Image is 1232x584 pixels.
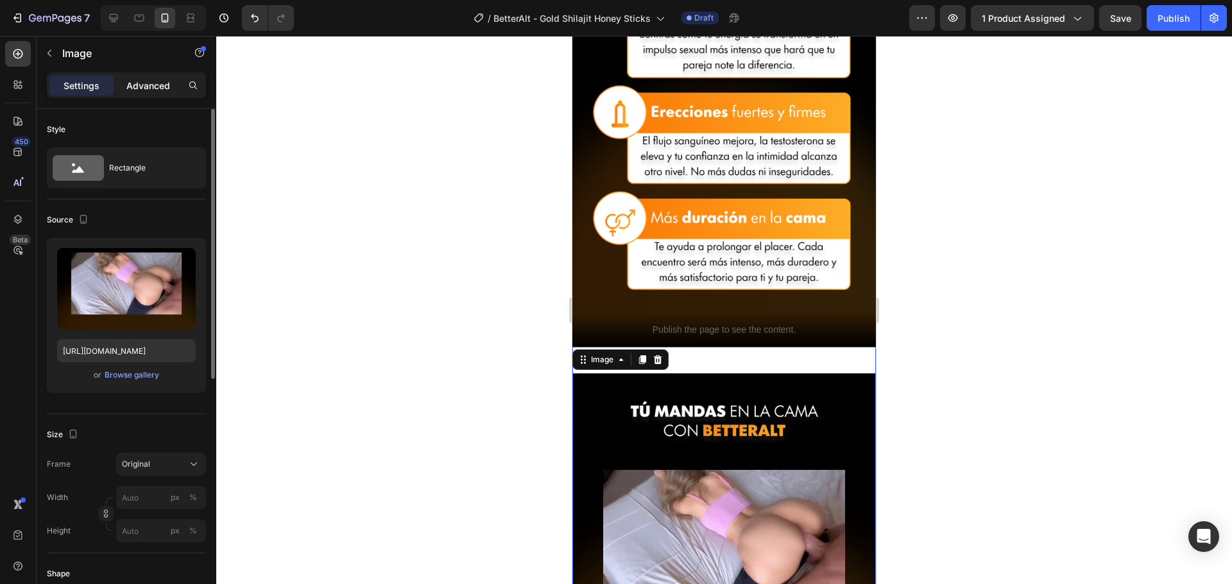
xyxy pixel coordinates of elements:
[189,525,197,537] div: %
[572,36,876,584] iframe: Design area
[47,568,70,580] div: Shape
[47,492,68,503] label: Width
[1099,5,1142,31] button: Save
[488,12,491,25] span: /
[171,525,180,537] div: px
[694,12,714,24] span: Draft
[116,453,206,476] button: Original
[971,5,1094,31] button: 1 product assigned
[12,137,31,147] div: 450
[171,492,180,503] div: px
[47,458,71,470] label: Frame
[57,248,196,329] img: preview-image
[10,235,31,245] div: Beta
[116,519,206,542] input: px%
[1110,13,1131,24] span: Save
[47,124,65,135] div: Style
[493,12,651,25] span: BetterAlt - Gold Shilajit Honey Sticks
[185,523,201,538] button: px
[1188,521,1219,552] div: Open Intercom Messenger
[47,426,81,444] div: Size
[84,10,90,26] p: 7
[47,525,71,537] label: Height
[57,339,196,362] input: https://example.com/image.jpg
[116,486,206,509] input: px%
[94,367,101,383] span: or
[126,79,170,92] p: Advanced
[167,523,183,538] button: %
[122,458,150,470] span: Original
[189,492,197,503] div: %
[1147,5,1201,31] button: Publish
[5,5,96,31] button: 7
[109,153,187,183] div: Rectangle
[167,490,183,505] button: %
[105,369,159,381] div: Browse gallery
[64,79,99,92] p: Settings
[62,46,171,61] p: Image
[982,12,1065,25] span: 1 product assigned
[1158,12,1190,25] div: Publish
[47,212,91,229] div: Source
[242,5,294,31] div: Undo/Redo
[104,369,160,381] button: Browse gallery
[185,490,201,505] button: px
